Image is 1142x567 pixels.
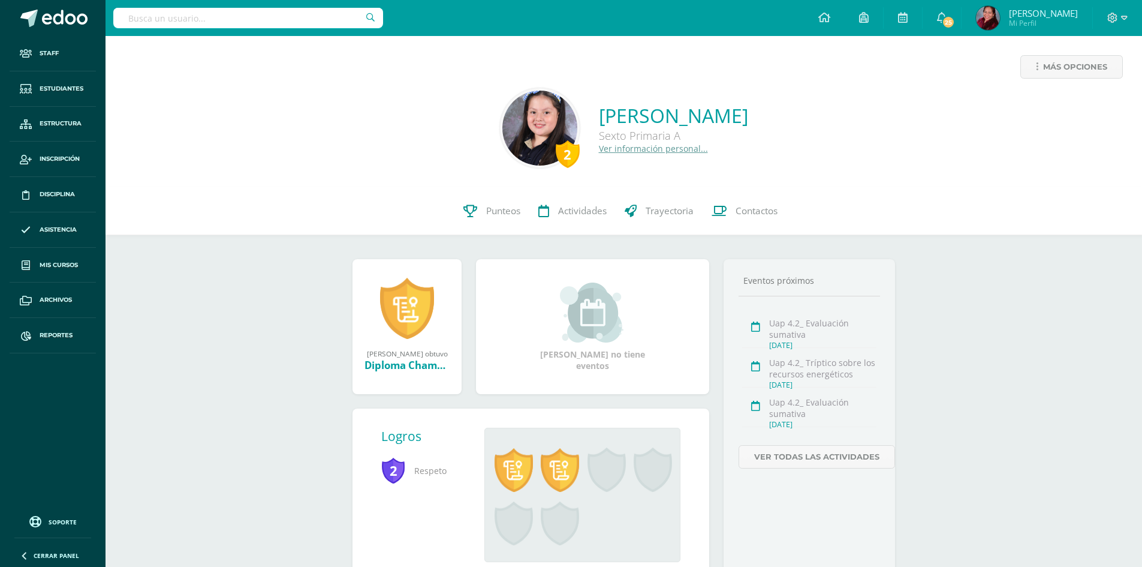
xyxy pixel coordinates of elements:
span: Mis cursos [40,260,78,270]
a: Mis cursos [10,248,96,283]
a: Asistencia [10,212,96,248]
div: Uap 4.2_ Evaluación sumativa [769,317,876,340]
span: Trayectoria [646,205,694,217]
span: Cerrar panel [34,551,79,560]
img: 00c1b1db20a3e38a90cfe610d2c2e2f3.png [976,6,1000,30]
span: Soporte [49,518,77,526]
a: Inscripción [10,142,96,177]
span: Punteos [486,205,520,217]
img: 726b4b6d0f2a2771a562b2ab3ed6c92a.png [502,91,577,166]
a: Contactos [703,187,787,235]
span: Archivos [40,295,72,305]
div: Uap 4.2_ Evaluación sumativa [769,397,876,419]
span: Mi Perfil [1009,18,1078,28]
div: 2 [556,140,580,168]
a: Trayectoria [616,187,703,235]
img: event_small.png [560,283,625,343]
div: [DATE] [769,380,876,390]
div: [PERSON_NAME] no tiene eventos [533,283,653,371]
div: Uap 4.2_ Tríptico sobre los recursos energéticos [769,357,876,380]
span: Estudiantes [40,84,83,94]
a: Estructura [10,107,96,142]
span: Estructura [40,119,82,128]
span: Actividades [558,205,607,217]
span: Contactos [736,205,778,217]
span: Asistencia [40,225,77,235]
a: Staff [10,36,96,71]
span: 2 [381,457,405,484]
a: [PERSON_NAME] [599,103,748,128]
span: Disciplina [40,190,75,199]
a: Disciplina [10,177,96,212]
span: Respeto [381,454,465,487]
a: Estudiantes [10,71,96,107]
span: Reportes [40,331,73,340]
span: Staff [40,49,59,58]
span: [PERSON_NAME] [1009,7,1078,19]
a: Punteos [454,187,529,235]
a: Reportes [10,318,96,353]
div: [PERSON_NAME] obtuvo [364,349,450,358]
a: Ver todas las actividades [739,445,895,469]
div: Eventos próximos [739,275,880,286]
a: Más opciones [1020,55,1123,79]
div: Logros [381,428,475,445]
span: Inscripción [40,154,80,164]
div: Sexto Primaria A [599,128,748,143]
a: Ver información personal... [599,143,708,154]
div: [DATE] [769,419,876,430]
a: Soporte [14,513,91,529]
span: 25 [942,16,955,29]
div: [DATE] [769,340,876,350]
a: Archivos [10,283,96,318]
span: Más opciones [1043,56,1107,78]
div: Diploma Champagnat [364,358,450,372]
input: Busca un usuario... [113,8,383,28]
a: Actividades [529,187,616,235]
